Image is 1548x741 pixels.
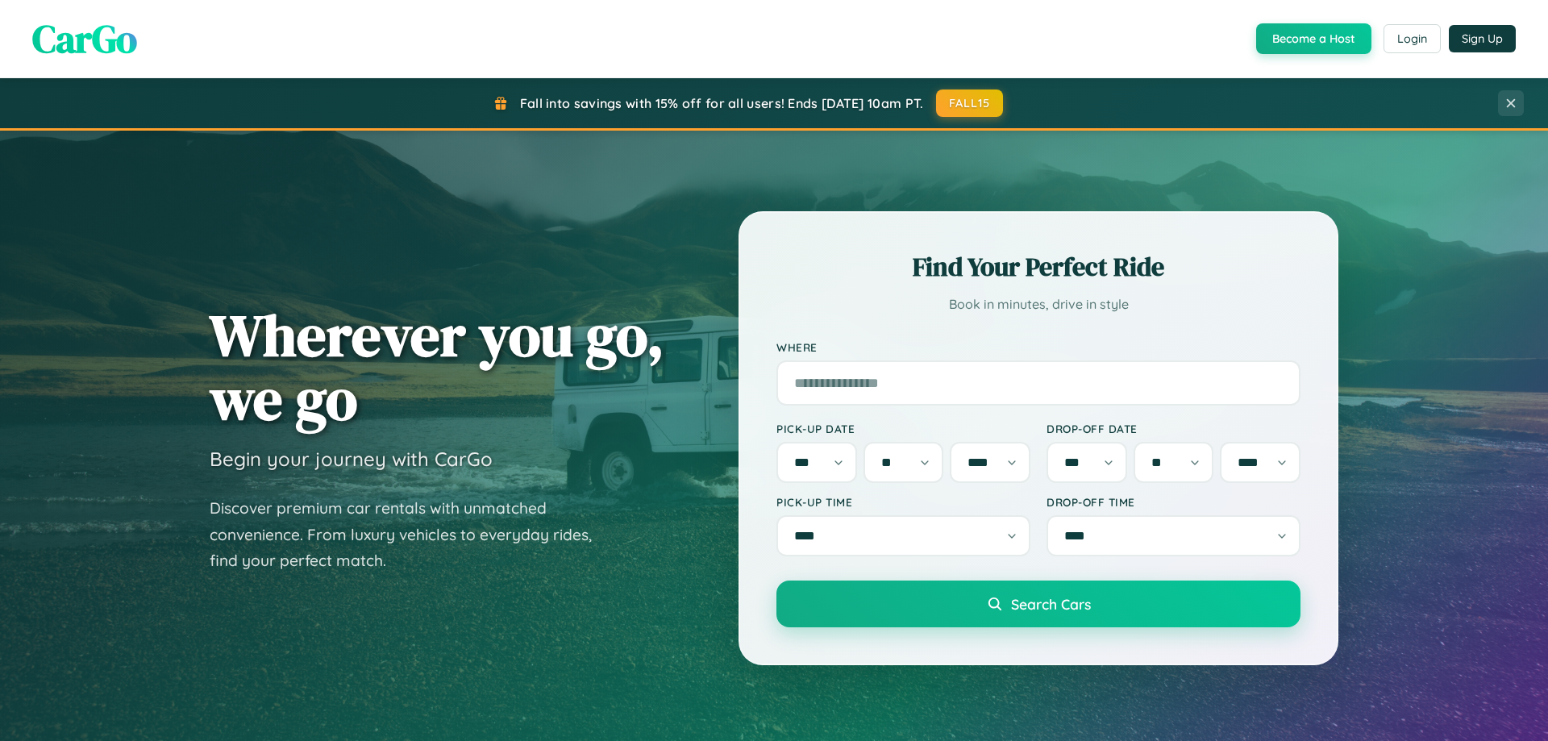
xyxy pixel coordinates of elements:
h3: Begin your journey with CarGo [210,447,493,471]
p: Discover premium car rentals with unmatched convenience. From luxury vehicles to everyday rides, ... [210,495,613,574]
label: Where [776,340,1300,354]
label: Pick-up Date [776,422,1030,435]
label: Pick-up Time [776,495,1030,509]
span: Search Cars [1011,595,1091,613]
label: Drop-off Time [1047,495,1300,509]
button: Login [1384,24,1441,53]
h1: Wherever you go, we go [210,303,664,431]
h2: Find Your Perfect Ride [776,249,1300,285]
button: Become a Host [1256,23,1371,54]
p: Book in minutes, drive in style [776,293,1300,316]
span: Fall into savings with 15% off for all users! Ends [DATE] 10am PT. [520,95,924,111]
button: Sign Up [1449,25,1516,52]
button: Search Cars [776,581,1300,627]
button: FALL15 [936,90,1004,117]
span: CarGo [32,12,137,65]
label: Drop-off Date [1047,422,1300,435]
